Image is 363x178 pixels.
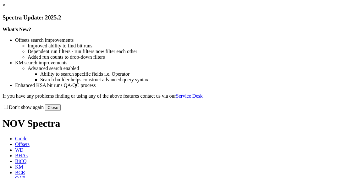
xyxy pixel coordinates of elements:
[15,159,26,164] span: BitIQ
[15,147,24,153] span: WD
[4,105,8,109] input: Don't show again
[40,71,360,77] li: Ability to search specific fields i.e. Operator
[15,164,23,170] span: KM
[28,43,360,49] li: Improved ability to find bit runs
[15,142,30,147] span: Offsets
[15,170,25,175] span: BCR
[3,14,360,21] h3: Spectra Update: 2025.2
[28,54,360,60] li: Added run counts to drop-down filters
[45,104,61,111] button: Close
[3,105,44,110] label: Don't show again
[15,60,360,66] li: KM search improvements
[3,3,5,8] a: ×
[3,27,31,32] strong: What's New?
[3,118,360,129] h1: NOV Spectra
[15,37,360,43] li: Offsets search improvements
[15,153,28,158] span: BHAs
[3,93,360,99] p: If you have any problems finding or using any of the above features contact us via our
[28,66,360,71] li: Advanced search enabled
[15,136,27,141] span: Guide
[40,77,360,83] li: Search builder helps construct advanced query syntax
[15,83,360,88] li: Enhanced KSA bit runs QA/QC process
[28,49,360,54] li: Dependent run filters - run filters now filter each other
[176,93,203,99] a: Service Desk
